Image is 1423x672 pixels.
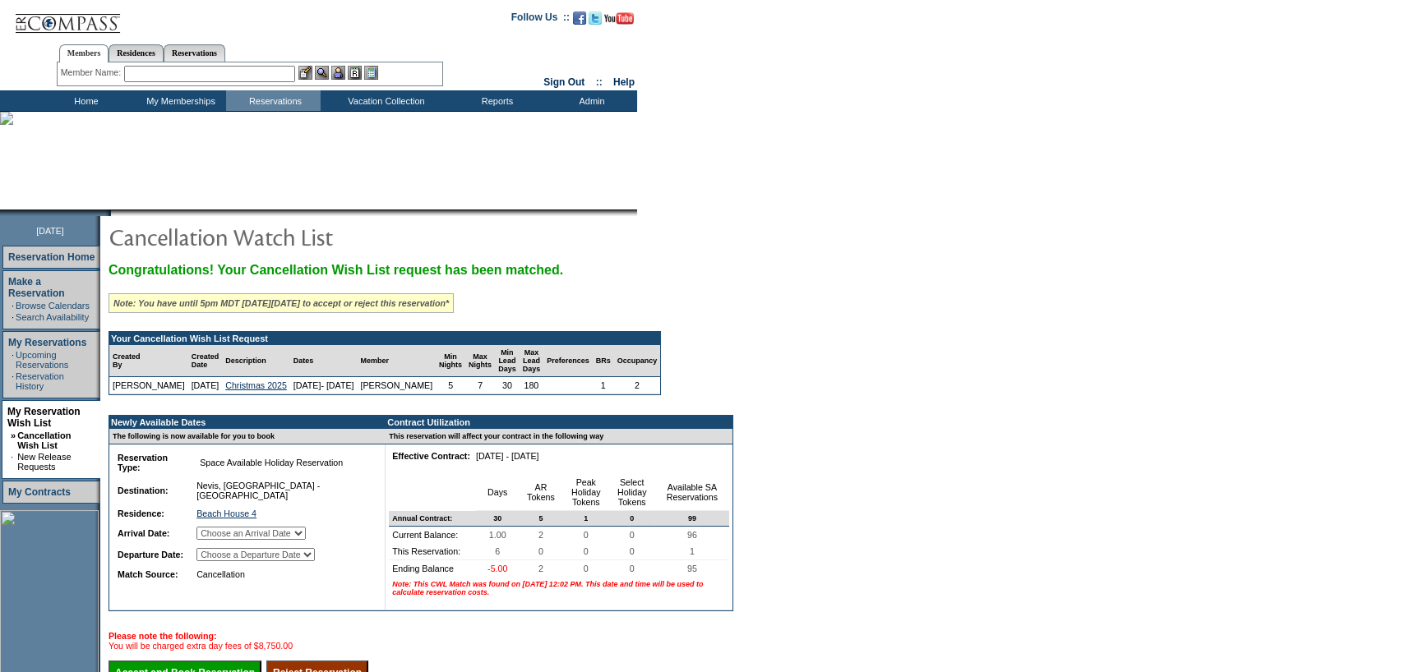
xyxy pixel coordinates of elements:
span: 5 [535,511,546,526]
td: Vacation Collection [321,90,448,111]
span: 1 [686,543,698,559]
span: 2 [535,560,547,577]
td: My Memberships [132,90,226,111]
td: Occupancy [614,345,661,377]
span: 99 [685,511,700,526]
b: » [11,430,16,440]
a: My Contracts [8,486,71,498]
b: Please note the following: [109,631,216,641]
span: Space Available Holiday Reservation [196,454,346,471]
td: Reports [448,90,543,111]
a: Follow us on Twitter [589,16,602,26]
img: View [315,66,329,80]
td: [DATE] [188,377,223,394]
td: [DATE]- [DATE] [290,377,358,394]
b: Effective Contract: [392,451,470,461]
span: 0 [626,511,637,526]
span: 0 [626,543,638,559]
td: This Reservation: [389,543,476,560]
td: Max Lead Days [520,345,544,377]
td: Created By [109,345,188,377]
span: 0 [535,543,547,559]
td: 2 [614,377,661,394]
a: Reservation History [16,371,64,391]
td: Preferences [543,345,593,377]
td: Your Cancellation Wish List Request [109,332,660,345]
a: Cancellation Wish List [17,430,71,450]
td: Description [222,345,290,377]
b: Match Source: [118,569,178,579]
a: Search Availability [16,312,89,322]
img: Reservations [348,66,362,80]
td: This reservation will affect your contract in the following way [386,429,732,444]
div: Member Name: [61,66,124,80]
img: b_calculator.gif [364,66,378,80]
td: · [12,350,14,370]
b: Reservation Type: [118,453,168,472]
td: Min Nights [436,345,465,377]
td: Reservations [226,90,321,111]
td: Annual Contract: [389,511,476,527]
td: [PERSON_NAME] [357,377,436,394]
td: 30 [495,377,520,394]
span: :: [596,76,603,88]
span: -5.00 [484,560,511,577]
span: Congratulations! Your Cancellation Wish List request has been matched. [109,263,563,277]
td: Created Date [188,345,223,377]
td: Peak Holiday Tokens [563,474,609,511]
img: promoShadowLeftCorner.gif [105,209,111,216]
td: BRs [593,345,614,377]
span: 1 [580,511,591,526]
span: 0 [580,543,592,559]
td: · [12,301,14,311]
a: New Release Requests [17,452,71,472]
img: Impersonate [331,66,345,80]
i: Note: You have until 5pm MDT [DATE][DATE] to accept or reject this reservation* [113,298,449,308]
img: b_edit.gif [298,66,312,80]
td: Follow Us :: [511,10,570,30]
td: Current Balance: [389,527,476,543]
a: Become our fan on Facebook [573,16,586,26]
b: Destination: [118,486,169,495]
td: Member [357,345,436,377]
td: 1 [593,377,614,394]
td: 7 [465,377,495,394]
a: Christmas 2025 [225,380,287,390]
span: [DATE] [36,226,64,236]
td: · [12,371,14,391]
td: Nevis, [GEOGRAPHIC_DATA] - [GEOGRAPHIC_DATA] [193,477,371,504]
td: 5 [436,377,465,394]
td: [PERSON_NAME] [109,377,188,394]
b: Departure Date: [118,550,183,559]
span: 0 [580,527,592,543]
td: Newly Available Dates [109,416,376,429]
a: Beach House 4 [196,509,256,518]
td: Dates [290,345,358,377]
span: 0 [626,527,638,543]
img: Subscribe to our YouTube Channel [604,12,634,25]
td: AR Tokens [519,474,563,511]
a: My Reservation Wish List [7,406,81,429]
td: Home [37,90,132,111]
span: 95 [684,560,700,577]
td: 180 [520,377,544,394]
a: Residences [109,44,164,62]
td: Note: This CWL Match was found on [DATE] 12:02 PM. This date and time will be used to calculate r... [389,577,729,600]
a: Reservations [164,44,225,62]
img: blank.gif [111,209,113,216]
td: · [11,452,16,472]
span: 2 [535,527,547,543]
span: 1.00 [486,527,510,543]
b: Arrival Date: [118,528,169,538]
img: Follow us on Twitter [589,12,602,25]
a: Make a Reservation [8,276,65,299]
td: Cancellation [193,566,371,582]
span: You will be charged extra day fees of $8,750.00 [109,631,293,651]
td: Admin [543,90,637,111]
td: Min Lead Days [495,345,520,377]
td: Days [476,474,519,511]
a: Browse Calendars [16,301,90,311]
img: Become our fan on Facebook [573,12,586,25]
td: · [12,312,14,322]
td: Available SA Reservations [655,474,729,511]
